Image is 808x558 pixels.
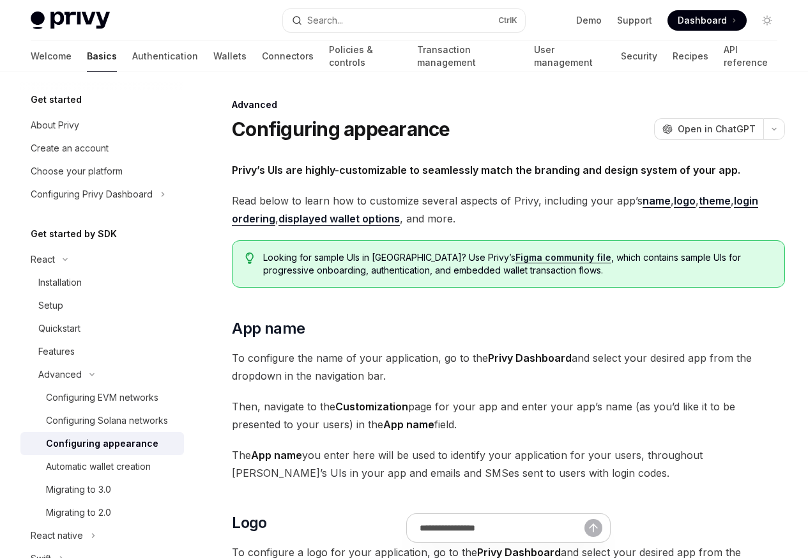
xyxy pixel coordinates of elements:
a: Quickstart [20,317,184,340]
div: Configuring EVM networks [46,390,158,405]
div: Setup [38,298,63,313]
a: Installation [20,271,184,294]
div: Configuring Solana networks [46,413,168,428]
a: Authentication [132,41,198,72]
a: Support [617,14,652,27]
a: Migrating to 2.0 [20,501,184,524]
a: theme [699,194,731,208]
span: Looking for sample UIs in [GEOGRAPHIC_DATA]? Use Privy’s , which contains sample UIs for progress... [263,251,772,277]
div: Quickstart [38,321,80,336]
h1: Configuring appearance [232,118,450,141]
a: displayed wallet options [278,212,400,226]
a: Demo [576,14,602,27]
a: Create an account [20,137,184,160]
div: React native [31,528,83,543]
button: Toggle Advanced section [20,363,184,386]
button: Toggle dark mode [757,10,777,31]
div: Features [38,344,75,359]
div: Configuring appearance [46,436,158,451]
img: light logo [31,12,110,29]
a: Migrating to 3.0 [20,478,184,501]
strong: Privy’s UIs are highly-customizable to seamlessly match the branding and design system of your app. [232,164,740,176]
div: Migrating to 3.0 [46,482,111,497]
button: Toggle React section [20,248,184,271]
a: About Privy [20,114,184,137]
a: Policies & controls [329,41,402,72]
div: Automatic wallet creation [46,459,151,474]
strong: Customization [335,400,408,413]
a: Welcome [31,41,72,72]
span: Read below to learn how to customize several aspects of Privy, including your app’s , , , , , and... [232,192,785,228]
span: Then, navigate to the page for your app and enter your app’s name (as you’d like it to be present... [232,398,785,433]
strong: Privy Dashboard [488,352,572,364]
h5: Get started by SDK [31,226,117,242]
a: Figma community file [515,252,611,263]
div: Advanced [38,367,82,382]
a: Configuring Solana networks [20,409,184,432]
span: Ctrl K [498,15,517,26]
a: User management [534,41,606,72]
a: Security [621,41,657,72]
div: Configuring Privy Dashboard [31,187,153,202]
a: Setup [20,294,184,317]
span: Open in ChatGPT [678,123,756,136]
a: Dashboard [667,10,747,31]
strong: App name [383,418,434,431]
a: Wallets [213,41,247,72]
svg: Tip [245,252,254,264]
span: Dashboard [678,14,727,27]
a: Choose your platform [20,160,184,183]
div: Create an account [31,141,109,156]
a: Configuring appearance [20,432,184,455]
a: Recipes [673,41,708,72]
button: Open in ChatGPT [654,118,763,140]
a: Basics [87,41,117,72]
div: Advanced [232,98,785,111]
input: Ask a question... [420,514,584,542]
div: Choose your platform [31,164,123,179]
div: Search... [307,13,343,28]
span: To configure the name of your application, go to the and select your desired app from the dropdow... [232,349,785,385]
div: About Privy [31,118,79,133]
a: Features [20,340,184,363]
h5: Get started [31,92,82,107]
a: Configuring EVM networks [20,386,184,409]
a: API reference [724,41,777,72]
a: Connectors [262,41,314,72]
span: App name [232,318,305,339]
strong: App name [251,449,302,461]
div: Installation [38,275,82,290]
button: Toggle Configuring Privy Dashboard section [20,183,184,206]
div: React [31,252,55,267]
button: Toggle React native section [20,524,184,547]
span: The you enter here will be used to identify your application for your users, throughout [PERSON_N... [232,446,785,482]
button: Open search [283,9,525,32]
div: Migrating to 2.0 [46,505,111,520]
a: logo [674,194,696,208]
a: Transaction management [417,41,518,72]
button: Send message [584,519,602,537]
a: name [643,194,671,208]
a: Automatic wallet creation [20,455,184,478]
